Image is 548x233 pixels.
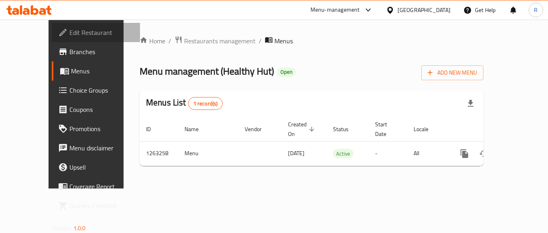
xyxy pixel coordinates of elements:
[52,42,140,61] a: Branches
[398,6,451,14] div: [GEOGRAPHIC_DATA]
[146,97,223,110] h2: Menus List
[146,124,161,134] span: ID
[69,201,134,211] span: Grocery Checklist
[184,36,256,46] span: Restaurants management
[407,141,449,166] td: All
[375,120,398,139] span: Start Date
[333,124,359,134] span: Status
[69,85,134,95] span: Choice Groups
[455,144,474,163] button: more
[461,94,480,113] div: Export file
[178,141,238,166] td: Menu
[52,61,140,81] a: Menus
[188,97,223,110] div: Total records count
[288,148,304,158] span: [DATE]
[277,69,296,75] span: Open
[52,23,140,42] a: Edit Restaurant
[69,28,134,37] span: Edit Restaurant
[245,124,272,134] span: Vendor
[189,100,223,107] span: 1 record(s)
[52,119,140,138] a: Promotions
[369,141,407,166] td: -
[168,36,171,46] li: /
[69,124,134,134] span: Promotions
[140,141,178,166] td: 1263258
[71,66,134,76] span: Menus
[69,162,134,172] span: Upsell
[175,36,256,46] a: Restaurants management
[185,124,209,134] span: Name
[140,36,483,46] nav: breadcrumb
[52,158,140,177] a: Upsell
[449,117,538,142] th: Actions
[474,144,493,163] button: Change Status
[52,196,140,215] a: Grocery Checklist
[69,47,134,57] span: Branches
[52,177,140,196] a: Coverage Report
[414,124,439,134] span: Locale
[534,6,538,14] span: R
[274,36,293,46] span: Menus
[52,81,140,100] a: Choice Groups
[52,138,140,158] a: Menu disclaimer
[277,67,296,77] div: Open
[333,149,353,158] span: Active
[421,65,483,80] button: Add New Menu
[140,36,165,46] a: Home
[52,100,140,119] a: Coupons
[288,120,317,139] span: Created On
[69,182,134,191] span: Coverage Report
[69,105,134,114] span: Coupons
[69,143,134,153] span: Menu disclaimer
[140,117,538,166] table: enhanced table
[259,36,262,46] li: /
[140,62,274,80] span: Menu management ( Healthy Hut )
[311,5,360,15] div: Menu-management
[428,68,477,78] span: Add New Menu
